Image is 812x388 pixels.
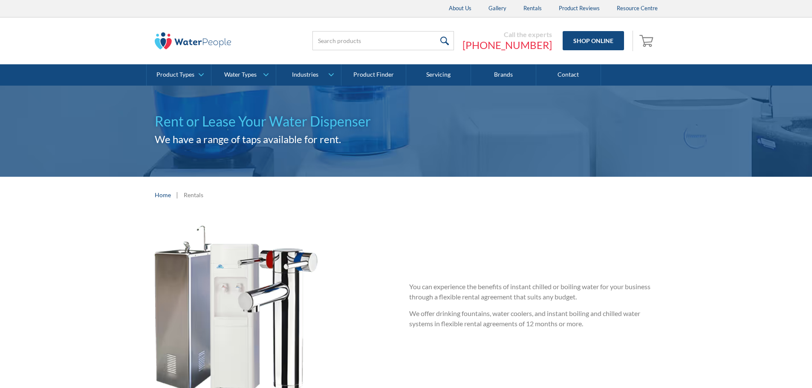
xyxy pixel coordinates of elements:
[211,64,276,86] a: Water Types
[409,308,657,329] p: We offer drinking fountains, water coolers, and instant boiling and chilled water systems in flex...
[312,31,454,50] input: Search products
[155,132,658,147] h2: We have a range of taps available for rent.
[155,190,171,199] a: Home
[184,190,203,199] div: Rentals
[462,30,552,39] div: Call the experts
[637,31,658,51] a: Open empty cart
[471,64,536,86] a: Brands
[276,64,341,86] a: Industries
[147,64,211,86] a: Product Types
[409,282,657,302] p: You can experience the benefits of instant chilled or boiling water for your business through a f...
[341,64,406,86] a: Product Finder
[156,71,194,78] div: Product Types
[224,71,257,78] div: Water Types
[175,190,179,200] div: |
[639,34,656,47] img: shopping cart
[292,71,318,78] div: Industries
[155,32,231,49] img: The Water People
[462,39,552,52] a: [PHONE_NUMBER]
[536,64,601,86] a: Contact
[406,64,471,86] a: Servicing
[155,111,658,132] h1: Rent or Lease Your Water Dispenser
[563,31,624,50] a: Shop Online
